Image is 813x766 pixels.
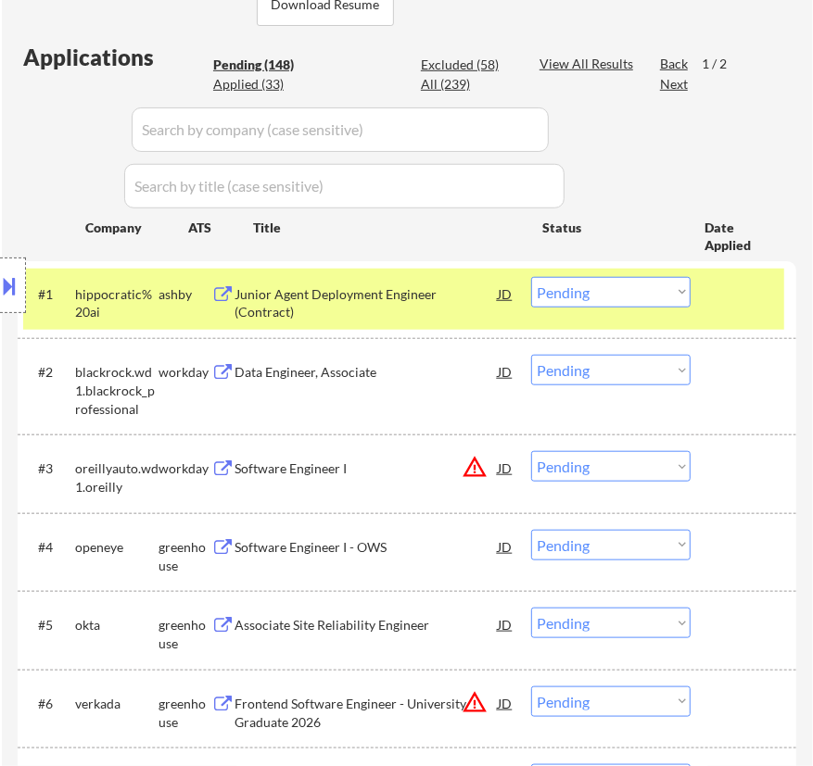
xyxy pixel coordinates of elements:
div: 1 / 2 [702,55,744,73]
div: JD [496,530,514,563]
button: warning_amber [462,689,488,715]
div: greenhouse [159,538,211,574]
div: Status [542,210,678,244]
div: Data Engineer, Associate [235,363,498,382]
div: #6 [38,695,60,713]
div: Applied (33) [213,75,306,94]
div: Frontend Software Engineer - University Graduate 2026 [235,695,498,731]
div: greenhouse [159,616,211,652]
div: Software Engineer I [235,459,498,478]
div: Excluded (58) [421,56,514,74]
div: View All Results [540,55,639,73]
div: oreillyauto.wd1.oreilly [75,459,159,496]
div: Applications [23,46,207,69]
div: okta [75,616,159,634]
div: JD [496,451,514,484]
div: Date Applied [705,219,774,255]
div: #3 [38,459,60,478]
div: workday [159,459,211,478]
div: JD [496,277,514,310]
button: warning_amber [462,454,488,480]
div: Software Engineer I - OWS [235,538,498,557]
div: #5 [38,616,60,634]
div: All (239) [421,75,514,94]
div: Title [253,219,525,237]
div: Back [660,55,690,73]
input: Search by company (case sensitive) [132,107,549,152]
div: Next [660,75,690,94]
div: openeye [75,538,159,557]
div: greenhouse [159,695,211,731]
div: Associate Site Reliability Engineer [235,616,498,634]
div: verkada [75,695,159,713]
div: JD [496,686,514,720]
div: JD [496,608,514,641]
input: Search by title (case sensitive) [124,164,565,208]
div: #4 [38,538,60,557]
div: Pending (148) [213,56,306,74]
div: Junior Agent Deployment Engineer (Contract) [235,285,498,321]
div: JD [496,355,514,388]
